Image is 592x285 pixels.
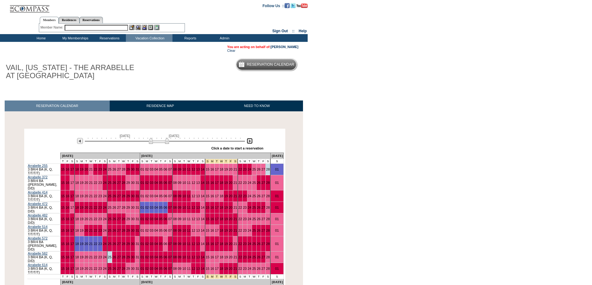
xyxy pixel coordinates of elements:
[66,181,69,185] a: 16
[122,181,126,185] a: 28
[252,206,256,209] a: 25
[285,3,290,7] a: Become our fan on Facebook
[266,217,270,221] a: 28
[94,229,97,232] a: 22
[168,217,172,221] a: 07
[168,181,172,185] a: 07
[196,206,200,209] a: 13
[243,217,247,221] a: 23
[238,217,242,221] a: 22
[215,167,219,171] a: 17
[61,167,65,171] a: 15
[247,63,294,67] h5: Reservation Calendar
[182,181,186,185] a: 10
[191,229,195,232] a: 12
[117,194,121,198] a: 27
[66,206,69,209] a: 16
[131,181,135,185] a: 30
[75,181,79,185] a: 18
[66,217,69,221] a: 16
[150,217,154,221] a: 03
[70,206,74,209] a: 17
[122,217,126,221] a: 28
[210,229,214,232] a: 16
[187,206,191,209] a: 11
[159,194,163,198] a: 05
[66,194,69,198] a: 16
[94,167,97,171] a: 22
[108,181,112,185] a: 25
[145,181,149,185] a: 02
[122,229,126,232] a: 28
[168,167,172,171] a: 07
[201,181,204,185] a: 14
[75,229,79,232] a: 18
[85,194,88,198] a: 20
[187,217,191,221] a: 11
[135,194,139,198] a: 31
[261,181,265,185] a: 27
[224,181,228,185] a: 19
[187,194,191,198] a: 11
[215,181,219,185] a: 17
[150,229,154,232] a: 03
[252,181,256,185] a: 25
[243,206,247,209] a: 23
[178,206,181,209] a: 09
[173,181,177,185] a: 08
[243,167,247,171] a: 23
[173,167,177,171] a: 08
[257,194,261,198] a: 26
[178,181,181,185] a: 09
[275,194,279,198] a: 01
[163,229,167,232] a: 06
[243,181,247,185] a: 23
[154,217,158,221] a: 04
[220,217,223,221] a: 18
[131,229,135,232] a: 30
[103,167,107,171] a: 24
[220,181,223,185] a: 18
[266,181,270,185] a: 28
[201,167,204,171] a: 14
[211,100,303,111] a: NEED TO KNOW
[66,167,69,171] a: 16
[145,194,149,198] a: 02
[229,206,232,209] a: 20
[178,229,181,232] a: 09
[126,229,130,232] a: 29
[98,167,102,171] a: 23
[108,229,112,232] a: 25
[135,217,139,221] a: 31
[285,3,290,8] img: Become our fan on Facebook
[135,167,139,171] a: 31
[224,167,228,171] a: 19
[98,217,102,221] a: 23
[238,167,242,171] a: 22
[135,206,139,209] a: 31
[112,167,116,171] a: 26
[40,17,59,24] a: Members
[122,194,126,198] a: 28
[61,217,65,221] a: 15
[191,206,195,209] a: 12
[122,206,126,209] a: 28
[261,206,265,209] a: 27
[163,194,167,198] a: 06
[98,181,102,185] a: 23
[80,17,103,23] a: Reservations
[178,217,181,221] a: 09
[173,229,177,232] a: 08
[89,206,93,209] a: 21
[201,229,204,232] a: 14
[89,229,93,232] a: 21
[85,229,88,232] a: 20
[154,206,158,209] a: 04
[70,229,74,232] a: 17
[229,181,232,185] a: 20
[201,194,204,198] a: 14
[187,167,191,171] a: 11
[266,206,270,209] a: 28
[140,181,144,185] a: 01
[61,181,65,185] a: 15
